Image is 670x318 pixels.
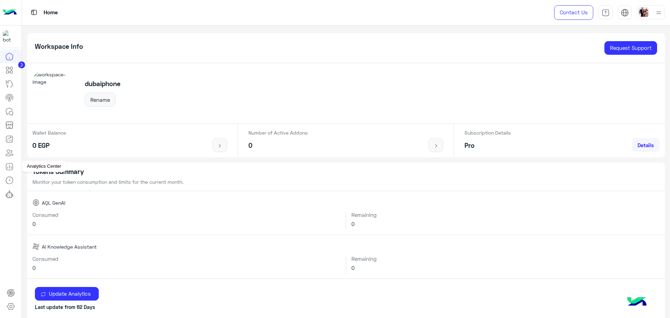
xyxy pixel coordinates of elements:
h5: 0 [248,142,308,150]
h6: Remaining [351,212,660,218]
h6: Consumed [32,256,341,262]
h5: Pro [464,142,511,150]
h6: 0 [32,221,341,227]
img: profile [654,8,663,17]
div: Analytics Center [22,161,66,172]
button: Update Analytics [35,287,99,301]
h6: 0 [351,265,660,271]
h5: dubaiphone [85,80,120,88]
img: update icon [40,291,46,297]
img: icon [216,143,224,149]
a: Details [632,138,660,152]
span: AQL GenAI [42,199,65,206]
p: Number of Active Addons [248,129,308,136]
img: 1403182699927242 [3,30,15,43]
img: AI Knowledge Assistant [32,243,39,250]
img: tab [30,8,38,17]
span: Update Analytics [46,290,93,297]
span: Details [638,142,654,148]
span: AI Knowledge Assistant [42,243,97,250]
h6: Remaining [351,256,660,262]
h5: Tokens Summary [32,168,660,176]
p: Last update from 62 Days [35,303,657,311]
img: Logo [3,5,17,20]
img: AQL GenAI [32,199,39,206]
p: Home [44,8,58,17]
h5: 0 EGP [32,142,66,150]
img: icon [432,143,440,149]
img: tab [621,9,629,17]
p: Wallet Balance [32,129,66,136]
img: hulul-logo.png [625,290,649,315]
a: Contact Us [554,5,593,20]
h6: Consumed [32,212,341,218]
button: Rename [85,93,116,107]
h6: 0 [32,265,341,271]
img: workspace-image [32,71,77,115]
img: tab [602,9,610,17]
a: tab [598,5,612,20]
h5: Workspace Info [35,43,83,51]
a: Request Support [604,41,657,55]
h6: 0 [351,221,660,227]
p: Monitor your token consumption and limits for the current month. [32,178,660,185]
img: userImage [639,7,648,17]
p: Subscription Details [464,129,511,136]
